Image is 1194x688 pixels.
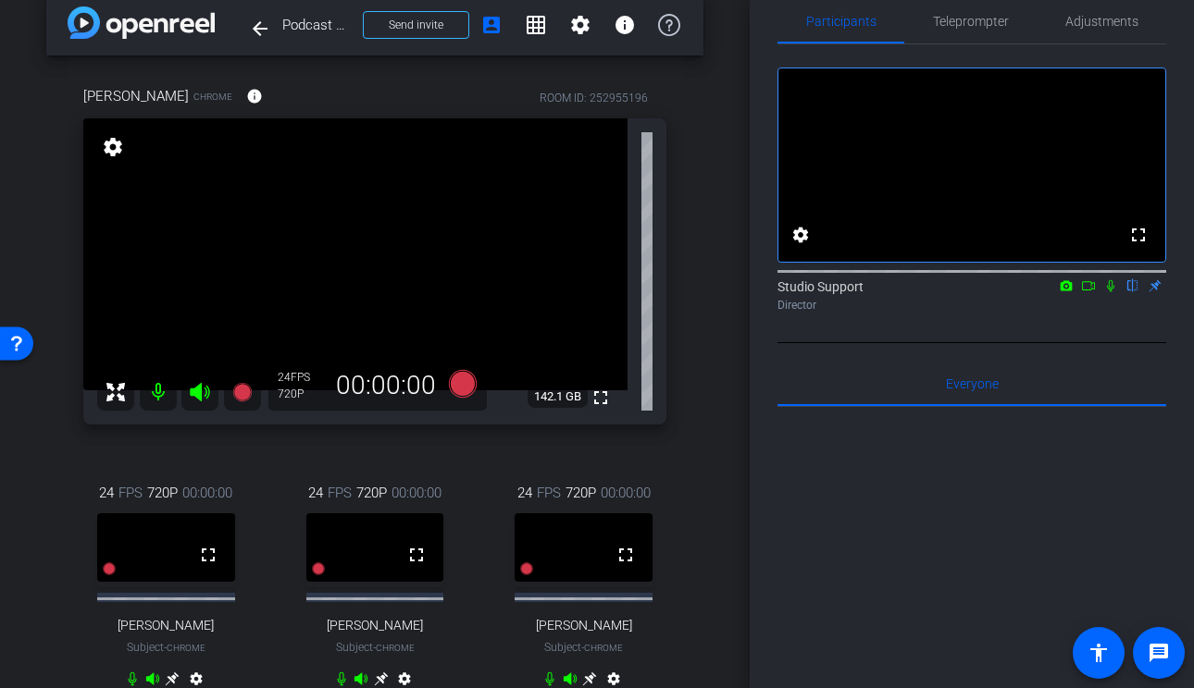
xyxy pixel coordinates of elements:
[324,370,448,401] div: 00:00:00
[528,386,588,408] span: 142.1 GB
[1065,15,1138,28] span: Adjustments
[278,387,324,401] div: 720P
[806,15,877,28] span: Participants
[405,544,428,566] mat-icon: fullscreen
[68,6,215,39] img: app-logo
[118,618,214,633] span: [PERSON_NAME]
[590,387,612,409] mat-icon: fullscreen
[376,643,415,653] span: Chrome
[373,641,376,654] span: -
[569,14,591,36] mat-icon: settings
[328,483,352,503] span: FPS
[100,136,126,158] mat-icon: settings
[544,639,623,656] span: Subject
[118,483,143,503] span: FPS
[197,544,219,566] mat-icon: fullscreen
[614,14,636,36] mat-icon: info
[363,11,469,39] button: Send invite
[1148,642,1170,664] mat-icon: message
[291,371,310,384] span: FPS
[581,641,584,654] span: -
[537,483,561,503] span: FPS
[249,18,271,40] mat-icon: arrow_back
[392,483,442,503] span: 00:00:00
[278,370,324,385] div: 24
[480,14,503,36] mat-icon: account_box
[127,639,205,656] span: Subject
[933,15,1009,28] span: Teleprompter
[83,86,189,106] span: [PERSON_NAME]
[147,483,178,503] span: 720P
[164,641,167,654] span: -
[1122,276,1144,293] mat-icon: flip
[525,14,547,36] mat-icon: grid_on
[584,643,623,653] span: Chrome
[601,483,651,503] span: 00:00:00
[777,297,1166,313] div: Director
[327,618,423,633] span: [PERSON_NAME]
[517,483,532,503] span: 24
[282,6,352,43] span: Podcast 2 Recording
[536,618,632,633] span: [PERSON_NAME]
[1127,224,1150,246] mat-icon: fullscreen
[946,377,999,390] span: Everyone
[193,90,232,104] span: Chrome
[99,483,114,503] span: 24
[182,483,232,503] span: 00:00:00
[389,18,443,32] span: Send invite
[336,639,415,656] span: Subject
[540,90,648,106] div: ROOM ID: 252955196
[167,643,205,653] span: Chrome
[356,483,387,503] span: 720P
[1088,642,1110,664] mat-icon: accessibility
[566,483,596,503] span: 720P
[308,483,323,503] span: 24
[246,88,263,104] mat-icon: info
[615,544,637,566] mat-icon: fullscreen
[790,224,812,246] mat-icon: settings
[777,277,1166,313] div: Studio Support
